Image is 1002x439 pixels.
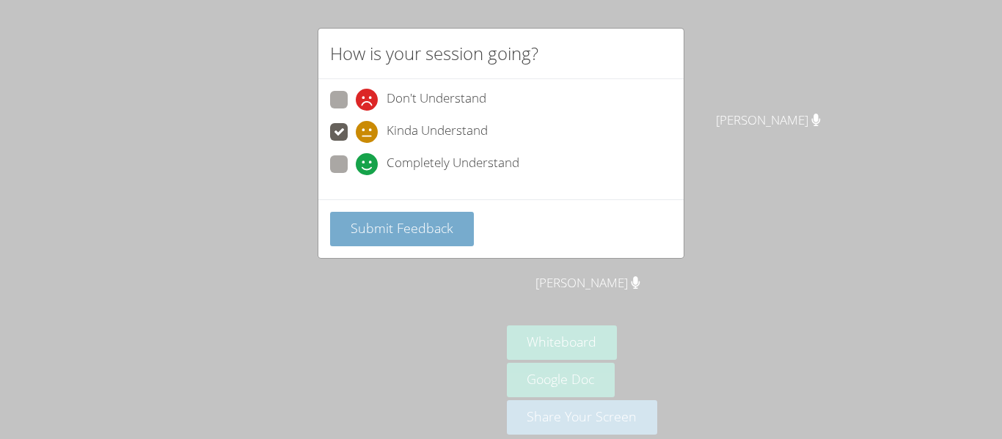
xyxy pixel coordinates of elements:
span: Completely Understand [387,153,519,175]
h2: How is your session going? [330,40,538,67]
span: Submit Feedback [351,219,453,237]
span: Kinda Understand [387,121,488,143]
span: Don't Understand [387,89,486,111]
button: Submit Feedback [330,212,474,246]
